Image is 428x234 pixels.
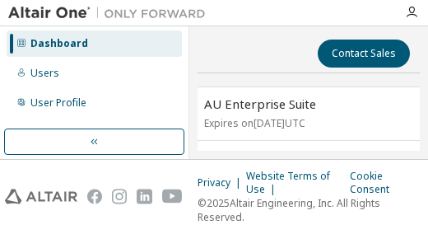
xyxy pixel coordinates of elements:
img: linkedin.svg [137,188,151,205]
img: facebook.svg [87,188,102,205]
button: Contact Sales [318,40,410,68]
div: Website Terms of Use [246,170,351,196]
img: altair_logo.svg [5,188,77,205]
img: youtube.svg [162,188,183,205]
div: Cookie Consent [350,170,423,196]
p: Expires on [DATE] UTC [204,116,409,130]
p: © 2025 Altair Engineering, Inc. All Rights Reserved. [198,196,423,224]
div: Dashboard [30,37,88,50]
img: Altair One [8,5,214,21]
div: Company Profile [30,126,109,139]
img: instagram.svg [112,188,127,205]
div: User Profile [30,96,86,110]
div: Privacy [198,176,246,190]
span: AU Enterprise Suite [204,96,316,112]
div: Users [30,67,59,80]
